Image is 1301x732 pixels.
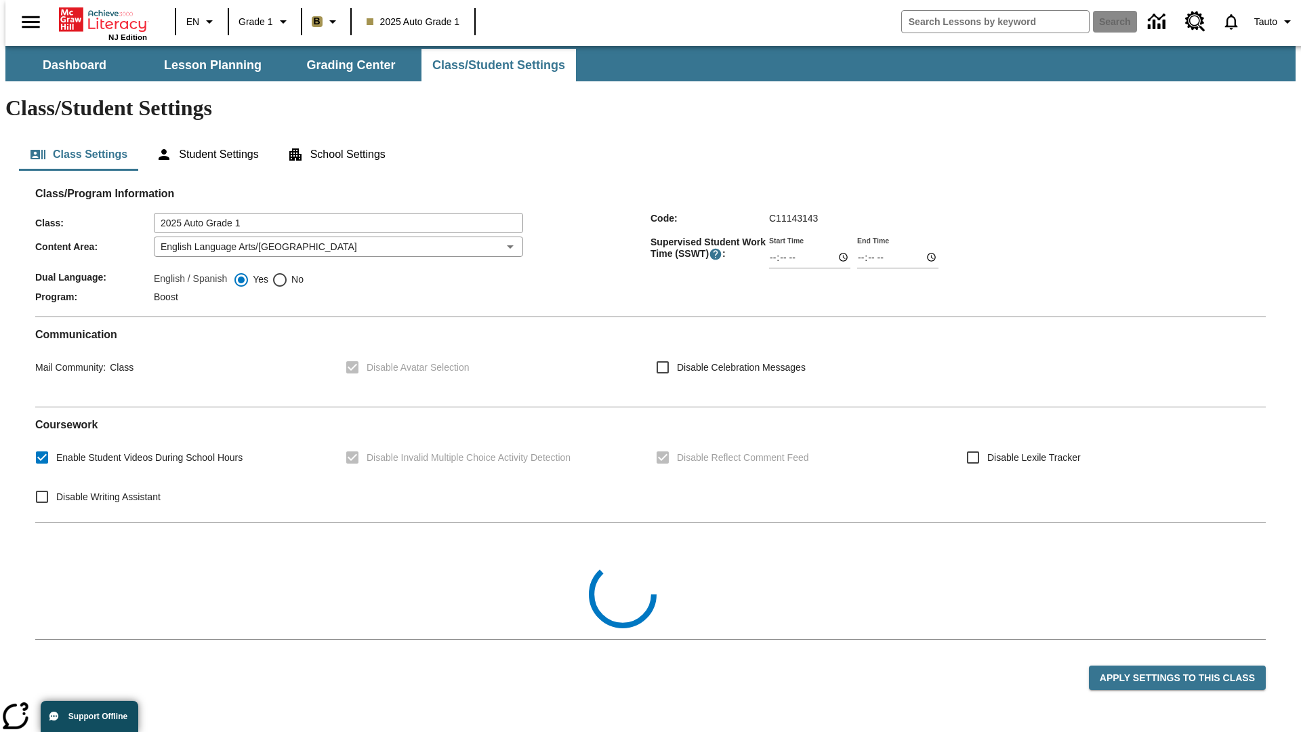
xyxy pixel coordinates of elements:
span: Program : [35,291,154,302]
input: Class [154,213,523,233]
h2: Class/Program Information [35,187,1266,200]
h1: Class/Student Settings [5,96,1296,121]
div: Home [59,5,147,41]
div: Class/Student Settings [19,138,1282,171]
span: Disable Reflect Comment Feed [677,451,809,465]
button: Dashboard [7,49,142,81]
span: NJ Edition [108,33,147,41]
span: Content Area : [35,241,154,252]
span: Mail Community : [35,362,106,373]
label: Start Time [769,235,804,245]
button: Supervised Student Work Time is the timeframe when students can take LevelSet and when lessons ar... [709,247,722,261]
a: Home [59,6,147,33]
button: Apply Settings to this Class [1089,666,1266,691]
span: Disable Lexile Tracker [987,451,1081,465]
button: Class Settings [19,138,138,171]
button: Class/Student Settings [421,49,576,81]
div: English Language Arts/[GEOGRAPHIC_DATA] [154,237,523,257]
button: Support Offline [41,701,138,732]
span: Disable Writing Assistant [56,490,161,504]
span: Grading Center [306,58,395,73]
label: English / Spanish [154,272,227,288]
a: Notifications [1214,4,1249,39]
span: Class [106,362,133,373]
label: End Time [857,235,889,245]
button: Language: EN, Select a language [180,9,224,34]
span: No [288,272,304,287]
a: Resource Center, Will open in new tab [1177,3,1214,40]
div: Class/Program Information [35,201,1266,306]
span: Disable Celebration Messages [677,361,806,375]
div: Communication [35,328,1266,396]
button: Student Settings [145,138,269,171]
h2: Course work [35,418,1266,431]
a: Data Center [1140,3,1177,41]
button: Profile/Settings [1249,9,1301,34]
button: Lesson Planning [145,49,281,81]
span: Class : [35,218,154,228]
span: Dual Language : [35,272,154,283]
span: Yes [249,272,268,287]
span: Disable Invalid Multiple Choice Activity Detection [367,451,571,465]
span: EN [186,15,199,29]
span: Enable Student Videos During School Hours [56,451,243,465]
div: Class Collections [35,533,1266,628]
span: Lesson Planning [164,58,262,73]
span: C11143143 [769,213,818,224]
div: SubNavbar [5,49,577,81]
button: School Settings [276,138,396,171]
span: Supervised Student Work Time (SSWT) : [650,237,769,261]
span: Class/Student Settings [432,58,565,73]
div: Coursework [35,418,1266,511]
span: Grade 1 [239,15,273,29]
button: Grading Center [283,49,419,81]
span: Boost [154,291,178,302]
span: Dashboard [43,58,106,73]
input: search field [902,11,1089,33]
div: SubNavbar [5,46,1296,81]
button: Boost Class color is light brown. Change class color [306,9,346,34]
span: Tauto [1254,15,1277,29]
span: Code : [650,213,769,224]
span: 2025 Auto Grade 1 [367,15,460,29]
span: Support Offline [68,712,127,721]
h2: Communication [35,328,1266,341]
button: Grade: Grade 1, Select a grade [233,9,297,34]
button: Open side menu [11,2,51,42]
span: B [314,13,321,30]
span: Disable Avatar Selection [367,361,470,375]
